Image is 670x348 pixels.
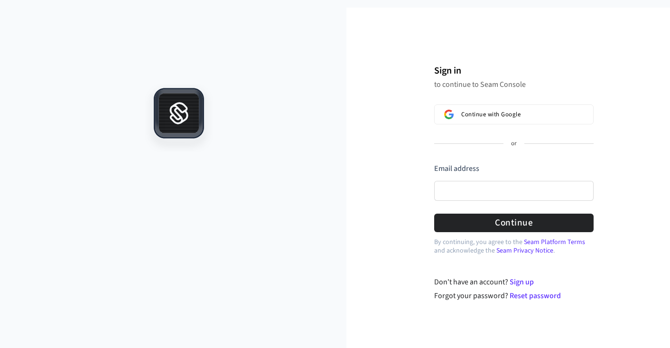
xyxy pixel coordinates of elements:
a: Seam Platform Terms [524,237,585,247]
a: Sign up [510,277,534,287]
div: Don't have an account? [434,276,594,288]
img: Sign in with Google [444,110,454,119]
p: to continue to Seam Console [434,80,594,89]
div: Forgot your password? [434,290,594,301]
a: Reset password [510,291,561,301]
a: Seam Privacy Notice [496,246,553,255]
p: By continuing, you agree to the and acknowledge the . [434,238,594,255]
button: Sign in with GoogleContinue with Google [434,104,594,124]
label: Email address [434,163,479,174]
span: Continue with Google [461,111,521,118]
button: Continue [434,214,594,232]
h1: Sign in [434,64,594,78]
p: or [511,140,517,148]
